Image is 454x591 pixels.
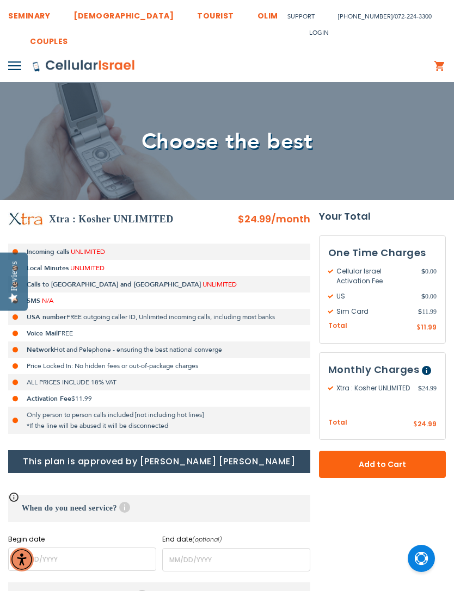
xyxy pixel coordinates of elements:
label: Begin date [8,535,156,543]
a: SEMINARY [8,3,50,23]
span: UNLIMITED [71,247,105,256]
span: $ [418,307,422,316]
label: End date [162,535,310,544]
span: $ [418,383,422,393]
span: $11.99 [71,394,92,403]
span: $ [416,323,421,333]
a: OLIM [257,3,278,23]
a: COUPLES [30,28,68,48]
span: 0.00 [421,291,437,301]
li: Price Locked In: No hidden fees or out-of-package charges [8,358,310,374]
span: Help [119,502,130,513]
span: /month [271,211,310,227]
a: 072-224-3300 [395,13,432,21]
h2: Xtra : Kosher UNLIMITED [49,211,174,227]
strong: SMS [27,296,40,305]
h3: One Time Charges [328,245,437,261]
img: Xtra : Kosher UNLIMITED [8,212,44,226]
strong: USA number [27,313,66,321]
div: Reviews [9,261,19,291]
a: Support [287,13,315,21]
span: Cellular Israel Activation Fee [328,266,421,286]
span: Login [309,29,329,37]
span: Help [422,366,431,375]
input: MM/DD/YYYY [8,548,156,571]
h1: This plan is approved by [PERSON_NAME] [PERSON_NAME] [8,450,310,473]
span: Add to Cart [355,459,410,470]
span: Monthly Charges [328,363,420,376]
span: 11.99 [418,307,437,316]
button: Add to Cart [319,451,446,478]
span: UNLIMITED [203,280,237,289]
img: Cellular Israel Logo [32,59,136,72]
span: Sim Card [328,307,419,316]
span: $ [421,291,425,301]
span: 0.00 [421,266,437,286]
span: UNLIMITED [70,264,105,272]
span: $ [421,266,425,276]
h3: When do you need service? [8,495,310,522]
span: 24.99 [418,383,437,393]
a: [DEMOGRAPHIC_DATA] [73,3,174,23]
strong: Local Minutes [27,264,69,272]
span: $24.99 [238,212,271,226]
strong: Voice Mail [27,329,58,338]
span: N/A [42,296,53,305]
span: $ [413,420,418,430]
li: Only person to person calls included [not including hot lines] *If the line will be abused it wil... [8,407,310,434]
strong: Incoming calls [27,247,69,256]
span: 11.99 [421,322,437,332]
a: TOURIST [197,3,234,23]
span: Total [328,321,347,331]
span: Xtra : Kosher UNLIMITED [328,383,418,393]
span: FREE [58,329,73,338]
span: Choose the best [142,127,313,157]
strong: Network [27,345,54,354]
img: Toggle Menu [8,61,21,70]
a: [PHONE_NUMBER] [338,13,392,21]
input: MM/DD/YYYY [162,548,310,571]
span: Total [328,418,347,428]
i: (optional) [192,535,222,544]
span: FREE outgoing caller ID, Unlimited incoming calls, including most banks [66,313,275,321]
span: US [328,291,421,301]
strong: Activation Fee [27,394,71,403]
div: Accessibility Menu [10,548,34,571]
li: / [327,9,432,24]
li: ALL PRICES INCLUDE 18% VAT [8,374,310,390]
strong: Your Total [319,208,446,225]
span: 24.99 [418,419,437,428]
strong: Calls to [GEOGRAPHIC_DATA] and [GEOGRAPHIC_DATA] [27,280,201,289]
span: Hot and Pelephone - ensuring the best national converge [54,345,222,354]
